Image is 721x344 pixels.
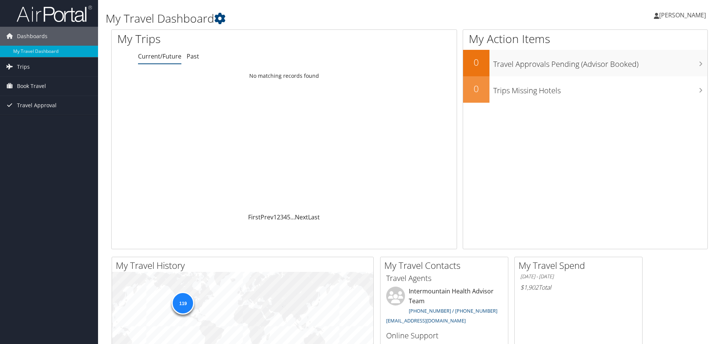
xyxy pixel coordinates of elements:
a: [PHONE_NUMBER] / [PHONE_NUMBER] [409,307,497,314]
a: First [248,213,261,221]
a: Current/Future [138,52,181,60]
h1: My Action Items [463,31,707,47]
h2: My Travel Contacts [384,259,508,272]
a: Last [308,213,320,221]
span: … [290,213,295,221]
div: 119 [172,292,194,315]
td: No matching records found [112,69,457,83]
li: Intermountain Health Advisor Team [382,287,506,327]
a: 5 [287,213,290,221]
img: airportal-logo.png [17,5,92,23]
a: 2 [277,213,280,221]
span: [PERSON_NAME] [659,11,706,19]
span: Book Travel [17,77,46,96]
h3: Online Support [386,330,502,341]
h6: Total [520,283,637,292]
a: Past [187,52,199,60]
h1: My Travel Dashboard [106,11,511,26]
h3: Trips Missing Hotels [493,82,707,96]
h6: [DATE] - [DATE] [520,273,637,280]
span: Trips [17,57,30,76]
span: $1,902 [520,283,538,292]
a: 1 [273,213,277,221]
a: 4 [284,213,287,221]
span: Travel Approval [17,96,57,115]
h1: My Trips [117,31,307,47]
a: [PERSON_NAME] [654,4,713,26]
h3: Travel Agents [386,273,502,284]
a: [EMAIL_ADDRESS][DOMAIN_NAME] [386,317,466,324]
a: 0Trips Missing Hotels [463,76,707,103]
h3: Travel Approvals Pending (Advisor Booked) [493,55,707,69]
a: 0Travel Approvals Pending (Advisor Booked) [463,50,707,76]
span: Dashboards [17,27,48,46]
h2: My Travel Spend [519,259,642,272]
h2: My Travel History [116,259,373,272]
h2: 0 [463,82,489,95]
a: Next [295,213,308,221]
a: 3 [280,213,284,221]
a: Prev [261,213,273,221]
h2: 0 [463,56,489,69]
